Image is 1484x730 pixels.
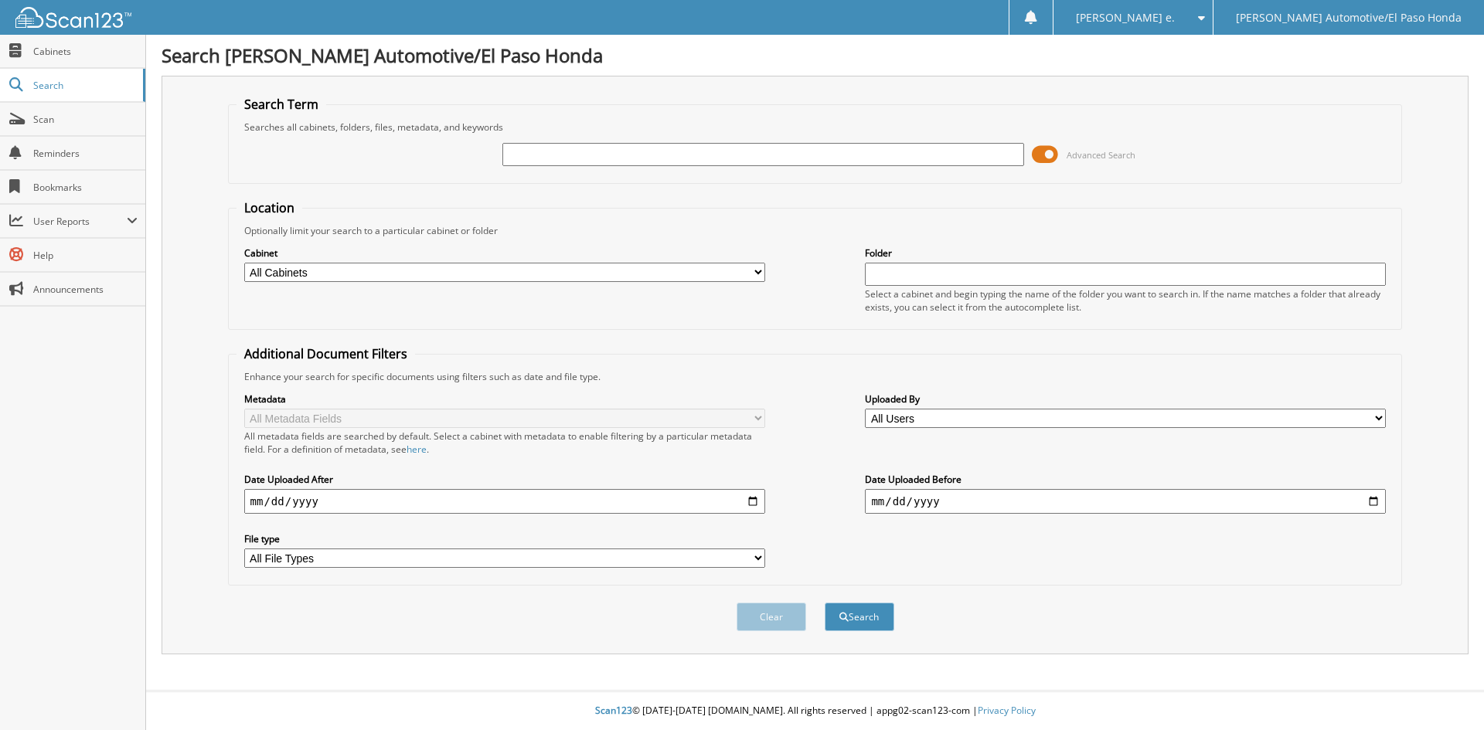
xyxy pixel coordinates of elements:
[33,113,138,126] span: Scan
[244,473,765,486] label: Date Uploaded After
[865,489,1386,514] input: end
[595,704,632,717] span: Scan123
[33,249,138,262] span: Help
[33,79,135,92] span: Search
[146,692,1484,730] div: © [DATE]-[DATE] [DOMAIN_NAME]. All rights reserved | appg02-scan123-com |
[244,392,765,406] label: Metadata
[1076,13,1175,22] span: [PERSON_NAME] e.
[237,199,302,216] legend: Location
[33,181,138,194] span: Bookmarks
[237,345,415,362] legend: Additional Document Filters
[237,121,1394,134] div: Searches all cabinets, folders, files, metadata, and keywords
[33,283,138,296] span: Announcements
[244,489,765,514] input: start
[737,603,806,631] button: Clear
[1236,13,1462,22] span: [PERSON_NAME] Automotive/El Paso Honda
[1407,656,1484,730] iframe: Chat Widget
[237,96,326,113] legend: Search Term
[978,704,1036,717] a: Privacy Policy
[244,532,765,545] label: File type
[33,215,127,228] span: User Reports
[237,224,1394,237] div: Optionally limit your search to a particular cabinet or folder
[865,287,1386,314] div: Select a cabinet and begin typing the name of the folder you want to search in. If the name match...
[162,42,1469,68] h1: Search [PERSON_NAME] Automotive/El Paso Honda
[865,392,1386,406] label: Uploaded By
[244,430,765,456] div: All metadata fields are searched by default. Select a cabinet with metadata to enable filtering b...
[1067,149,1135,161] span: Advanced Search
[825,603,894,631] button: Search
[33,147,138,160] span: Reminders
[865,473,1386,486] label: Date Uploaded Before
[15,7,131,28] img: scan123-logo-white.svg
[865,246,1386,260] label: Folder
[244,246,765,260] label: Cabinet
[407,443,427,456] a: here
[237,370,1394,383] div: Enhance your search for specific documents using filters such as date and file type.
[33,45,138,58] span: Cabinets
